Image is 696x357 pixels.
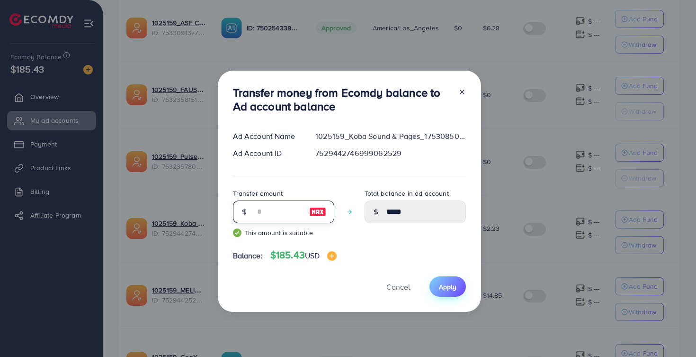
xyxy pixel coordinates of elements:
label: Transfer amount [233,189,283,198]
span: Cancel [386,282,410,292]
span: Balance: [233,250,263,261]
h4: $185.43 [270,249,337,261]
span: Apply [439,282,456,292]
div: Ad Account ID [225,148,308,159]
button: Cancel [375,276,422,297]
div: Ad Account Name [225,131,308,142]
label: Total balance in ad account [365,189,449,198]
div: 7529442746999062529 [308,148,473,159]
img: image [327,251,337,261]
h3: Transfer money from Ecomdy balance to Ad account balance [233,86,451,113]
img: image [309,206,326,218]
span: USD [305,250,320,261]
button: Apply [429,276,466,297]
iframe: Chat [656,314,689,350]
div: 1025159_Koba Sound & Pages_1753085006590 [308,131,473,142]
small: This amount is suitable [233,228,334,238]
img: guide [233,229,241,237]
